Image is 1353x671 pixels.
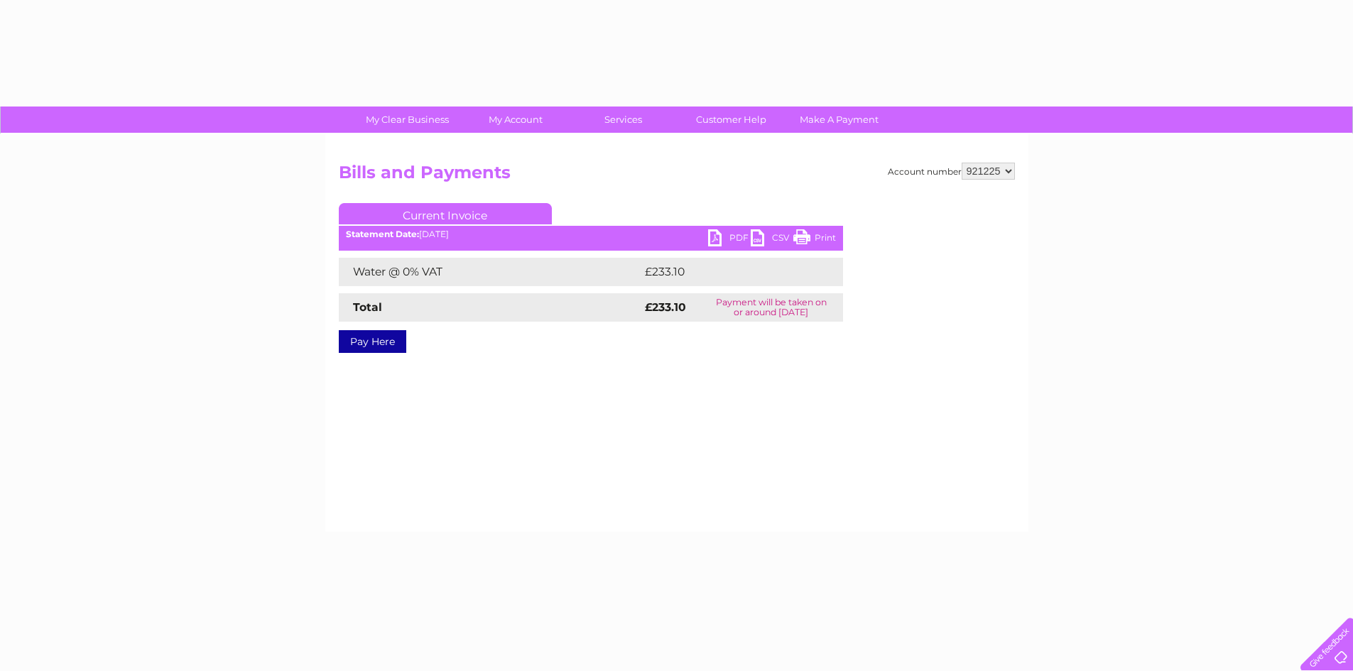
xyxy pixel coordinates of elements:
[673,107,790,133] a: Customer Help
[645,300,686,314] strong: £233.10
[339,229,843,239] div: [DATE]
[339,258,641,286] td: Water @ 0% VAT
[641,258,817,286] td: £233.10
[457,107,574,133] a: My Account
[339,203,552,224] a: Current Invoice
[353,300,382,314] strong: Total
[793,229,836,250] a: Print
[339,330,406,353] a: Pay Here
[700,293,842,322] td: Payment will be taken on or around [DATE]
[888,163,1015,180] div: Account number
[781,107,898,133] a: Make A Payment
[346,229,419,239] b: Statement Date:
[751,229,793,250] a: CSV
[708,229,751,250] a: PDF
[339,163,1015,190] h2: Bills and Payments
[349,107,466,133] a: My Clear Business
[565,107,682,133] a: Services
